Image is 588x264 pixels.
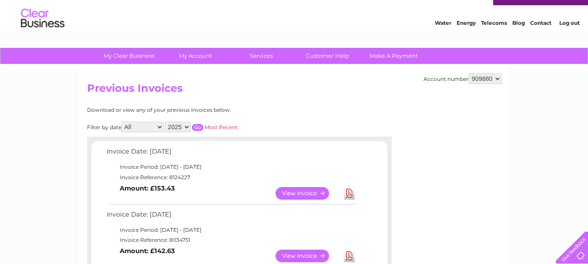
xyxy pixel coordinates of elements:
a: 0333 014 3131 [424,4,484,15]
a: Energy [457,37,476,43]
a: View [276,187,339,200]
a: Blog [512,37,525,43]
a: Download [344,250,355,262]
div: Clear Business is a trading name of Verastar Limited (registered in [GEOGRAPHIC_DATA] No. 3667643... [89,5,500,42]
a: Most Recent [205,124,238,130]
b: Amount: £153.43 [120,184,175,192]
td: Invoice Period: [DATE] - [DATE] [104,225,359,235]
a: Services [225,48,297,64]
h2: Previous Invoices [87,82,501,99]
img: logo.png [20,23,65,49]
div: Account number [423,74,501,84]
a: Log out [559,37,580,43]
a: Water [435,37,451,43]
td: Invoice Period: [DATE] - [DATE] [104,162,359,172]
a: Contact [530,37,551,43]
a: My Clear Business [93,48,165,64]
a: Telecoms [481,37,507,43]
td: Invoice Date: [DATE] [104,209,359,225]
a: Download [344,187,355,200]
a: Customer Help [292,48,363,64]
td: Invoice Reference: 8124227 [104,172,359,183]
a: My Account [159,48,231,64]
div: Filter by date [87,122,316,132]
td: Invoice Date: [DATE] [104,146,359,162]
td: Invoice Reference: 8034751 [104,235,359,245]
a: View [276,250,339,262]
b: Amount: £142.63 [120,247,175,255]
div: Download or view any of your previous invoices below. [87,107,316,113]
a: Make A Payment [358,48,430,64]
